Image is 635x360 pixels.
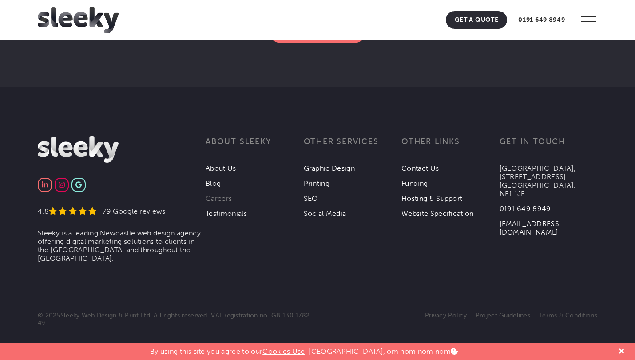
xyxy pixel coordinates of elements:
h3: About Sleeky [206,136,304,157]
img: Linkedin [42,181,48,188]
a: Contact Us [401,164,439,172]
a: Website Specification [401,209,474,218]
a: Hosting & Support [401,194,462,203]
p: By using this site you agree to our . [GEOGRAPHIC_DATA], om nom nom nom [150,343,458,356]
a: About Us [206,164,236,172]
a: Blog [206,179,221,188]
a: Terms & Conditions [539,312,597,319]
img: Sleeky Web Design Newcastle [38,136,119,163]
a: Testimonials [206,209,247,218]
img: Instagram [59,181,64,188]
h3: Other links [401,136,500,157]
a: Funding [401,179,428,188]
h3: Other services [304,136,402,157]
a: 0191 649 8949 [500,204,551,213]
a: 0191 649 8949 [509,11,574,29]
a: 4.8 79 Google reviews [38,207,166,215]
img: Google [75,181,82,188]
div: 79 Google reviews [96,207,165,215]
li: Sleeky is a leading Newcastle web design agency offering digital marketing solutions to clients i... [38,229,206,262]
h3: Get in touch [500,136,598,157]
p: © 2025 . All rights reserved. VAT registration no. GB 130 1782 49 [38,312,317,327]
a: Sleeky Web Design & Print Ltd [60,312,150,319]
a: SEO [304,194,318,203]
a: Graphic Design [304,164,355,172]
a: Careers [206,194,232,203]
a: Printing [304,179,330,188]
a: Privacy Policy [425,312,467,319]
a: [EMAIL_ADDRESS][DOMAIN_NAME] [500,219,562,236]
a: Get A Quote [446,11,508,29]
p: [GEOGRAPHIC_DATA], [STREET_ADDRESS] [GEOGRAPHIC_DATA], NE1 1JF [500,164,598,198]
a: Cookies Use [262,347,305,356]
a: Social Media [304,209,346,218]
a: Project Guidelines [476,312,530,319]
img: Sleeky Web Design Newcastle [38,7,119,33]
